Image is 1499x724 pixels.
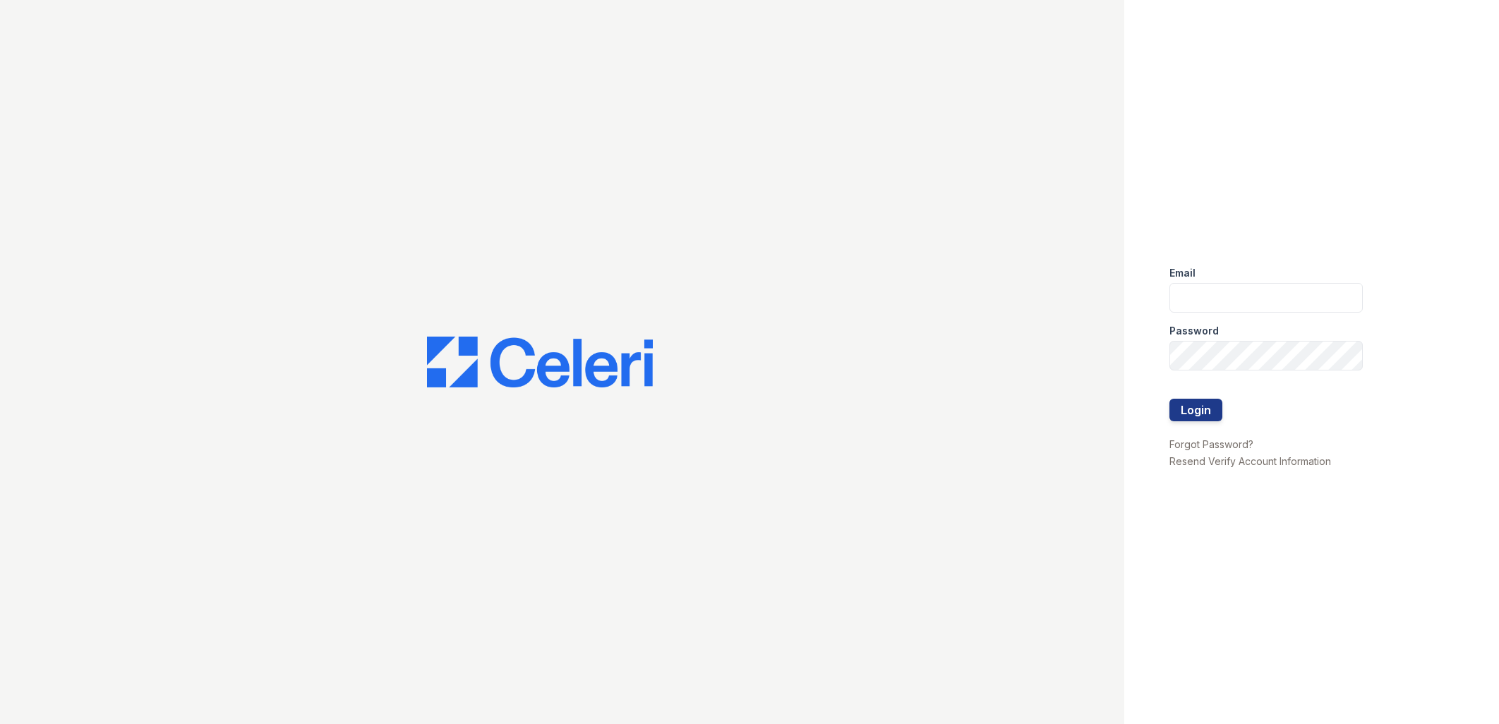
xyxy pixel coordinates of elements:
[427,337,653,387] img: CE_Logo_Blue-a8612792a0a2168367f1c8372b55b34899dd931a85d93a1a3d3e32e68fde9ad4.png
[1169,438,1253,450] a: Forgot Password?
[1169,455,1331,467] a: Resend Verify Account Information
[1169,399,1222,421] button: Login
[1169,324,1219,338] label: Password
[1169,266,1196,280] label: Email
